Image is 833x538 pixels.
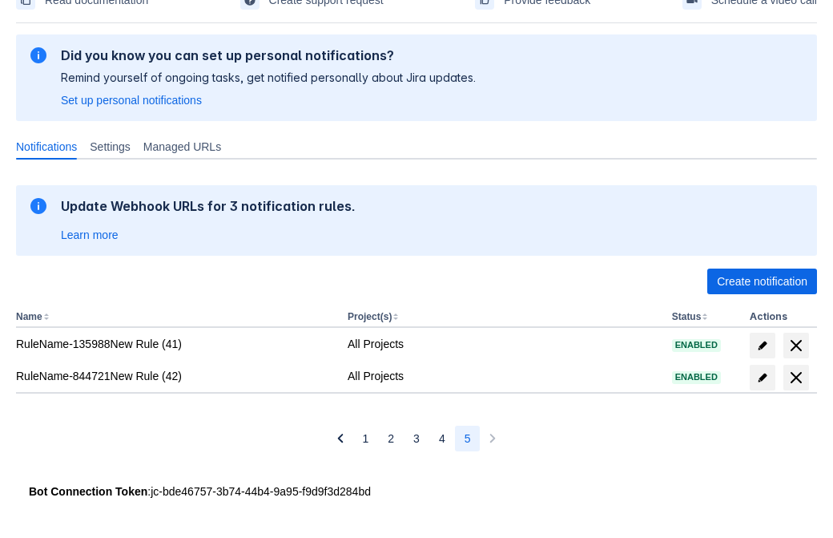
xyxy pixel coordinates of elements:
button: Name [16,311,42,322]
span: Enabled [672,341,721,350]
div: All Projects [348,336,659,352]
div: : jc-bde46757-3b74-44b4-9a95-f9d9f3d284bd [29,483,804,500]
span: information [29,196,48,216]
span: Managed URLs [143,139,221,155]
th: Actions [743,307,817,328]
span: edit [756,371,769,384]
span: Enabled [672,373,721,382]
button: Project(s) [348,311,392,322]
button: Page 3 [404,426,429,451]
a: Set up personal notifications [61,92,202,108]
nav: Pagination [328,426,506,451]
span: 5 [465,426,471,451]
span: 2 [388,426,394,451]
div: All Projects [348,368,659,384]
div: RuleName-844721New Rule (42) [16,368,335,384]
span: Create notification [717,269,807,294]
h2: Update Webhook URLs for 3 notification rules. [61,198,356,214]
button: Page 4 [429,426,455,451]
span: delete [787,368,806,387]
span: 4 [439,426,445,451]
span: Settings [90,139,131,155]
span: 1 [363,426,369,451]
button: Page 1 [353,426,379,451]
button: Page 2 [378,426,404,451]
span: 3 [413,426,420,451]
p: Remind yourself of ongoing tasks, get notified personally about Jira updates. [61,70,476,86]
span: edit [756,339,769,352]
button: Page 5 [455,426,481,451]
button: Status [672,311,702,322]
span: delete [787,336,806,355]
div: RuleName-135988New Rule (41) [16,336,335,352]
button: Create notification [707,269,817,294]
span: Notifications [16,139,77,155]
button: Previous [328,426,353,451]
h2: Did you know you can set up personal notifications? [61,47,476,63]
strong: Bot Connection Token [29,485,147,498]
span: information [29,46,48,65]
button: Next [480,426,505,451]
a: Learn more [61,227,119,243]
